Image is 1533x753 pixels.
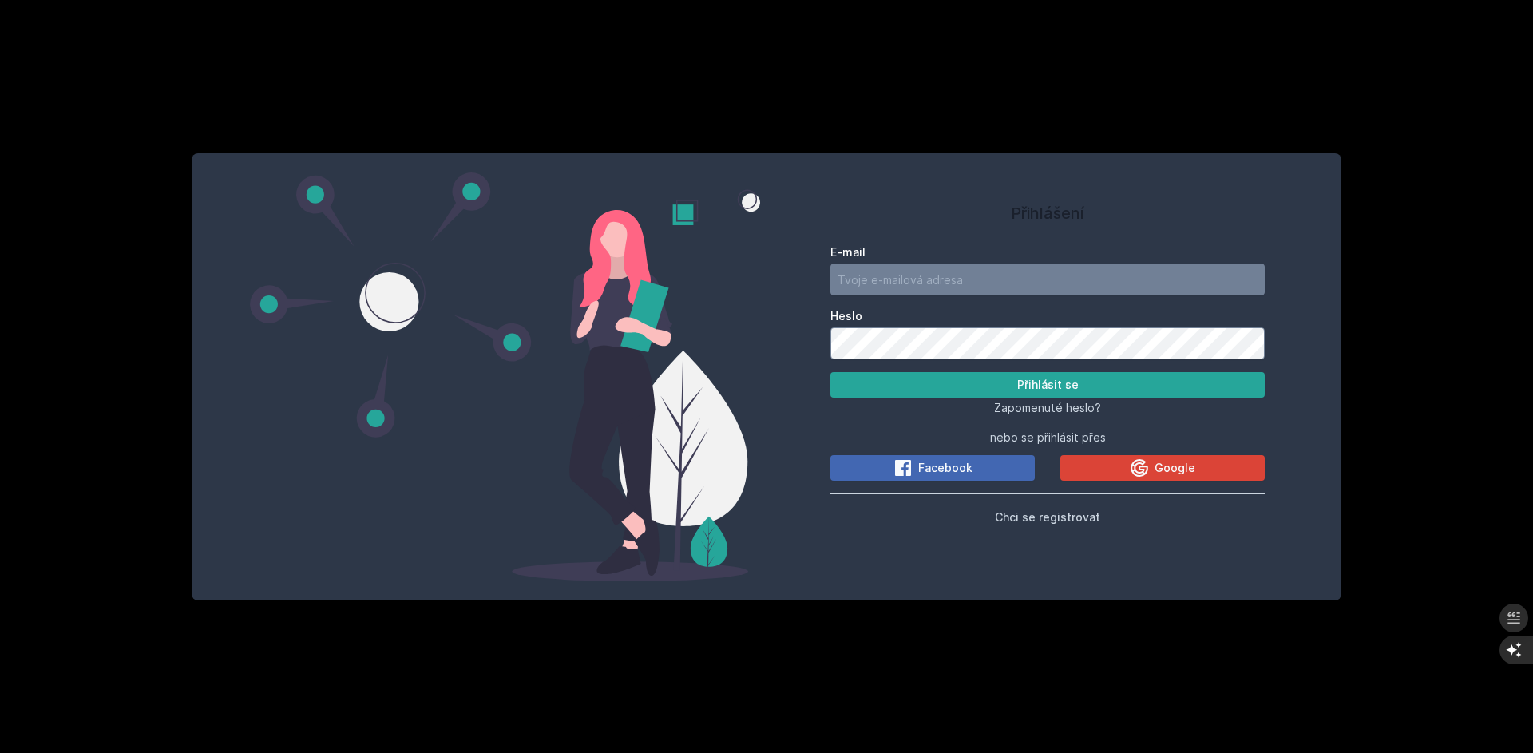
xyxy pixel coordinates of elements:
button: Facebook [830,455,1035,481]
span: Zapomenuté heslo? [994,401,1101,414]
label: E-mail [830,244,1265,260]
input: Tvoje e-mailová adresa [830,264,1265,295]
span: Google [1155,460,1195,476]
button: Google [1060,455,1265,481]
span: nebo se přihlásit přes [990,430,1106,446]
h1: Přihlášení [830,201,1265,225]
span: Facebook [918,460,972,476]
span: Chci se registrovat [995,510,1100,524]
label: Heslo [830,308,1265,324]
button: Přihlásit se [830,372,1265,398]
button: Chci se registrovat [995,507,1100,526]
